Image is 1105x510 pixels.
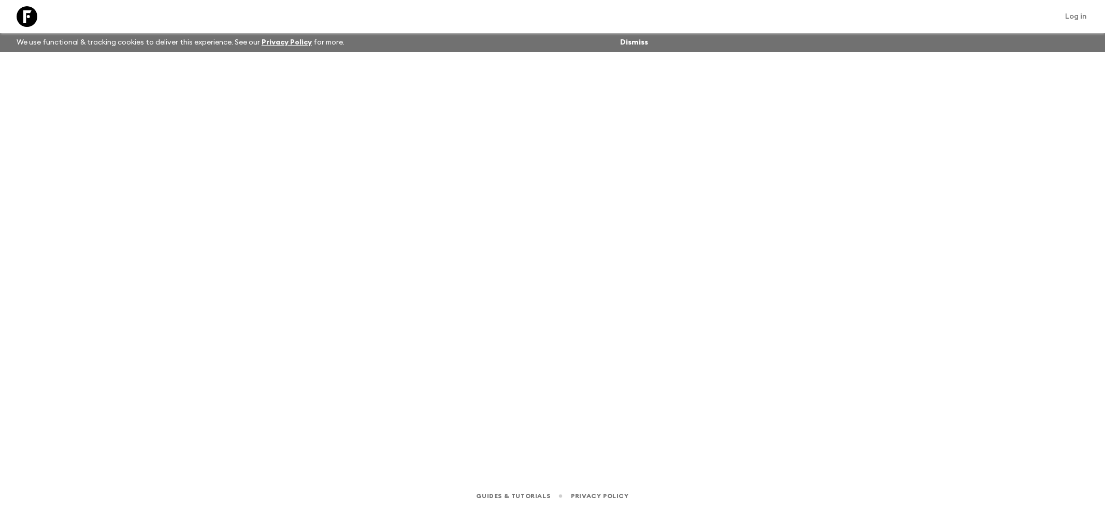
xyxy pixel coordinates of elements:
a: Guides & Tutorials [476,490,550,502]
button: Dismiss [618,35,651,50]
a: Privacy Policy [262,39,312,46]
p: We use functional & tracking cookies to deliver this experience. See our for more. [12,33,349,52]
a: Privacy Policy [571,490,628,502]
a: Log in [1059,9,1093,24]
